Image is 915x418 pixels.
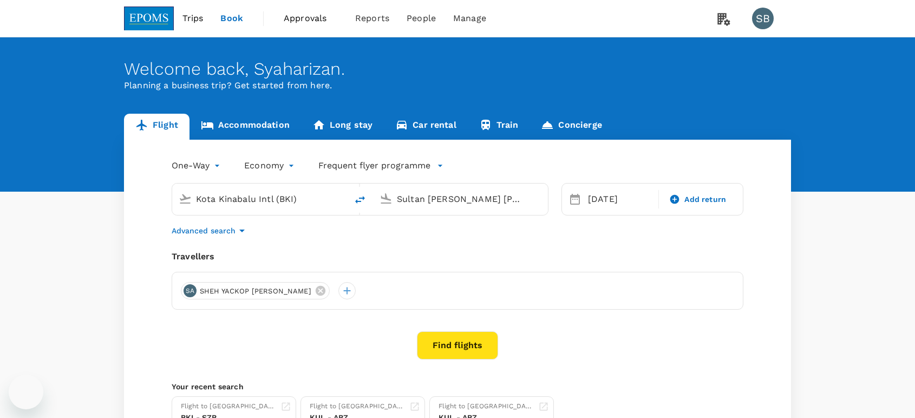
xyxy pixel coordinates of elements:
[310,401,405,412] div: Flight to [GEOGRAPHIC_DATA]
[181,401,276,412] div: Flight to [GEOGRAPHIC_DATA]
[318,159,430,172] p: Frequent flyer programme
[189,114,301,140] a: Accommodation
[172,224,249,237] button: Advanced search
[124,59,791,79] div: Welcome back , Syaharizan .
[181,282,330,299] div: SASHEH YACKOP [PERSON_NAME]
[172,250,743,263] div: Travellers
[439,401,534,412] div: Flight to [GEOGRAPHIC_DATA]
[584,188,656,210] div: [DATE]
[453,12,486,25] span: Manage
[339,198,342,200] button: Open
[220,12,243,25] span: Book
[284,12,338,25] span: Approvals
[318,159,443,172] button: Frequent flyer programme
[540,198,543,200] button: Open
[468,114,530,140] a: Train
[182,12,204,25] span: Trips
[244,157,297,174] div: Economy
[172,157,223,174] div: One-Way
[397,191,525,207] input: Going to
[184,284,197,297] div: SA
[124,114,189,140] a: Flight
[9,375,43,409] iframe: Button to launch messaging window
[684,194,726,205] span: Add return
[355,12,389,25] span: Reports
[530,114,613,140] a: Concierge
[417,331,498,360] button: Find flights
[407,12,436,25] span: People
[196,191,324,207] input: Depart from
[172,225,236,236] p: Advanced search
[193,286,318,297] span: SHEH YACKOP [PERSON_NAME]
[124,79,791,92] p: Planning a business trip? Get started from here.
[172,381,743,392] p: Your recent search
[384,114,468,140] a: Car rental
[301,114,384,140] a: Long stay
[347,187,373,213] button: delete
[752,8,774,29] div: SB
[124,6,174,30] img: EPOMS SDN BHD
